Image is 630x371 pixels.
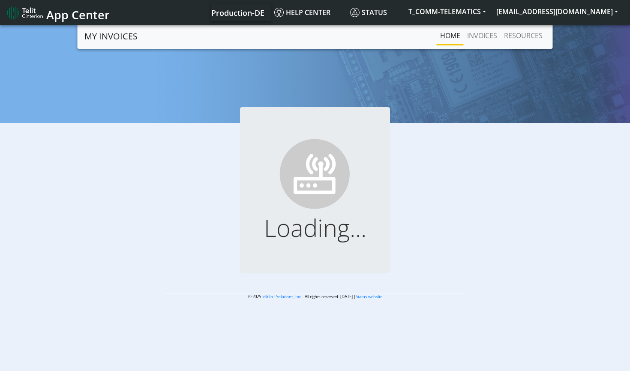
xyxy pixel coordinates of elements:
a: Telit IoT Solutions, Inc. [261,294,303,299]
h1: Loading... [254,213,376,242]
img: ... [276,135,354,213]
a: Help center [271,4,347,21]
a: RESOURCES [501,27,546,44]
span: Help center [274,8,330,17]
a: MY INVOICES [84,28,138,45]
a: Status website [356,294,382,299]
button: [EMAIL_ADDRESS][DOMAIN_NAME] [491,4,623,19]
span: App Center [46,7,110,23]
img: status.svg [350,8,360,17]
img: knowledge.svg [274,8,284,17]
a: Status [347,4,403,21]
span: Status [350,8,387,17]
a: Your current platform instance [211,4,264,21]
button: T_COMM-TELEMATICS [403,4,491,19]
span: Production-DE [211,8,264,18]
p: © 2025 . All rights reserved. [DATE] | [164,293,466,300]
a: INVOICES [464,27,501,44]
img: logo-telit-cinterion-gw-new.png [7,6,43,20]
a: Home [437,27,464,44]
a: App Center [7,3,108,22]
